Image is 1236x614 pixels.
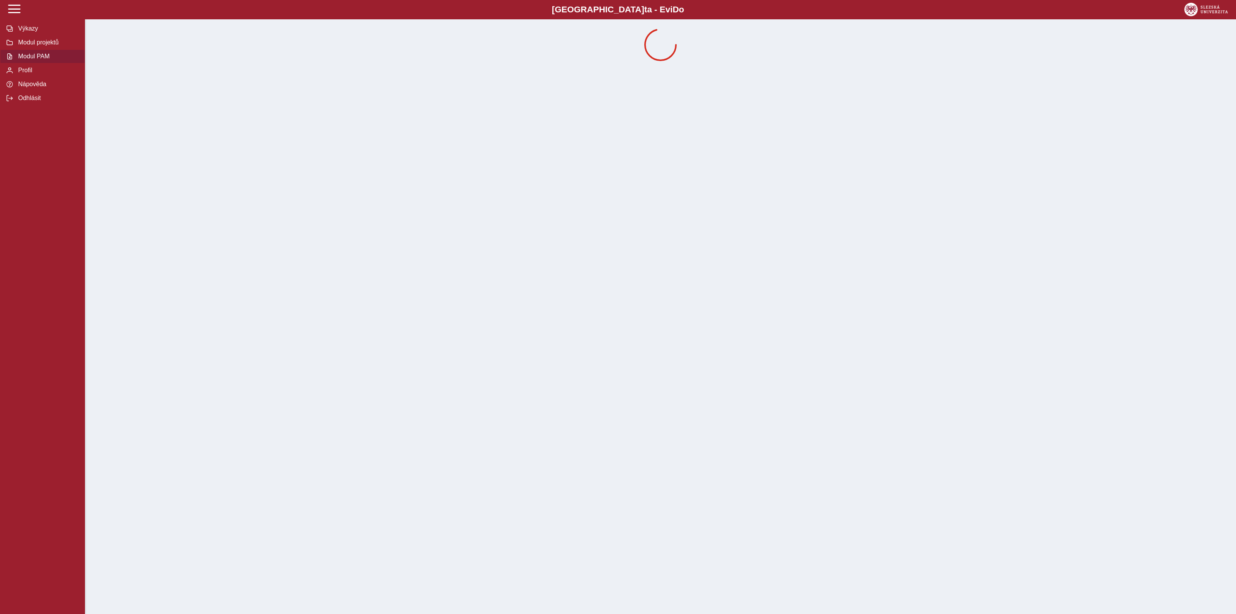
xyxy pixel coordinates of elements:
span: Výkazy [16,25,78,32]
span: Nápověda [16,81,78,88]
span: t [644,5,647,14]
span: Modul projektů [16,39,78,46]
span: D [672,5,679,14]
img: logo_web_su.png [1184,3,1228,16]
span: Odhlásit [16,95,78,102]
b: [GEOGRAPHIC_DATA] a - Evi [23,5,1213,15]
span: o [679,5,684,14]
span: Modul PAM [16,53,78,60]
span: Profil [16,67,78,74]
